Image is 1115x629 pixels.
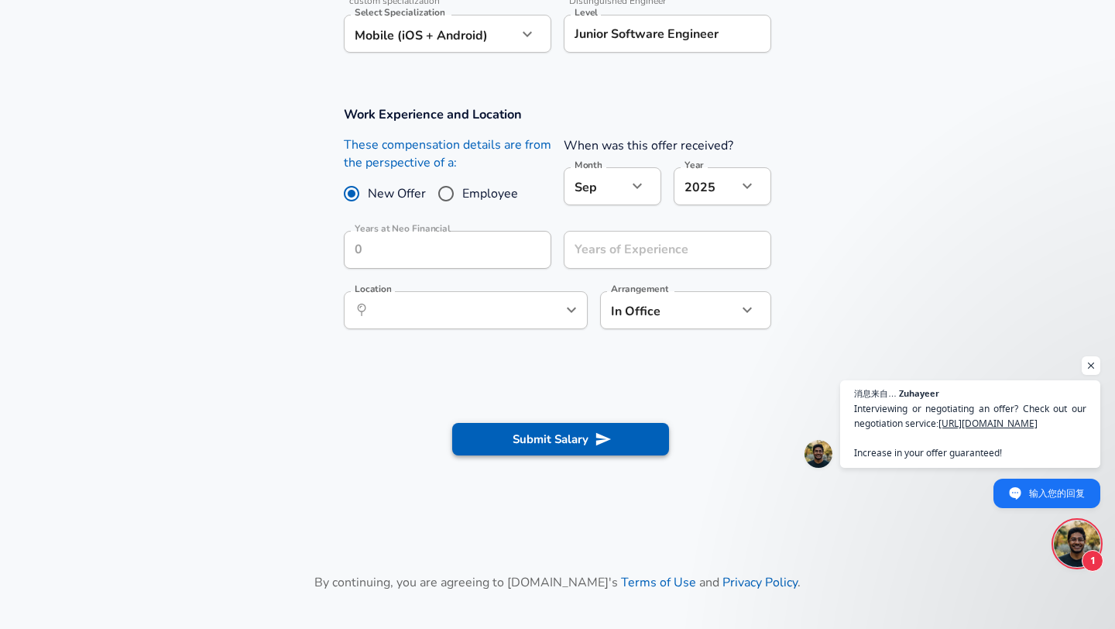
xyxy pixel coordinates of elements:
[368,184,426,203] span: New Offer
[854,389,897,397] span: 消息来自…
[564,167,627,205] div: Sep
[564,137,733,154] label: When was this offer received?
[462,184,518,203] span: Employee
[571,22,764,46] input: L3
[1082,550,1103,572] span: 1
[355,284,391,294] label: Location
[611,284,668,294] label: Arrangement
[722,574,798,591] a: Privacy Policy
[561,299,582,321] button: Open
[854,401,1086,460] span: Interviewing or negotiating an offer? Check out our negotiation service: Increase in your offer g...
[1029,479,1085,507] span: 输入您的回复
[344,136,551,172] label: These compensation details are from the perspective of a:
[684,160,704,170] label: Year
[899,389,939,397] span: Zuhayeer
[674,167,737,205] div: 2025
[575,160,602,170] label: Month
[355,224,451,233] label: Years at Neo Financial
[564,231,737,269] input: 7
[621,574,696,591] a: Terms of Use
[344,15,517,53] div: Mobile (iOS + Android)
[344,105,771,123] h3: Work Experience and Location
[355,8,444,17] label: Select Specialization
[344,231,517,269] input: 0
[1054,521,1100,567] div: 开放式聊天
[452,423,669,455] button: Submit Salary
[575,8,598,17] label: Level
[600,291,714,329] div: In Office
